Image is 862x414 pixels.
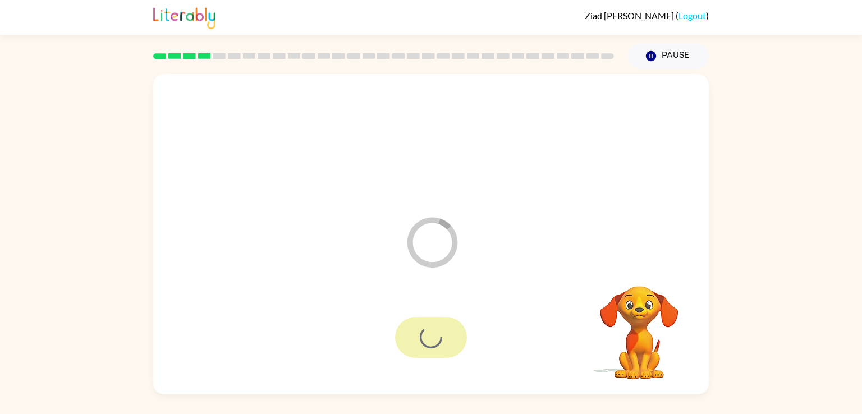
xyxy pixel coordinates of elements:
[585,10,676,21] span: Ziad [PERSON_NAME]
[153,4,215,29] img: Literably
[678,10,706,21] a: Logout
[627,43,709,69] button: Pause
[583,269,695,381] video: Your browser must support playing .mp4 files to use Literably. Please try using another browser.
[585,10,709,21] div: ( )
